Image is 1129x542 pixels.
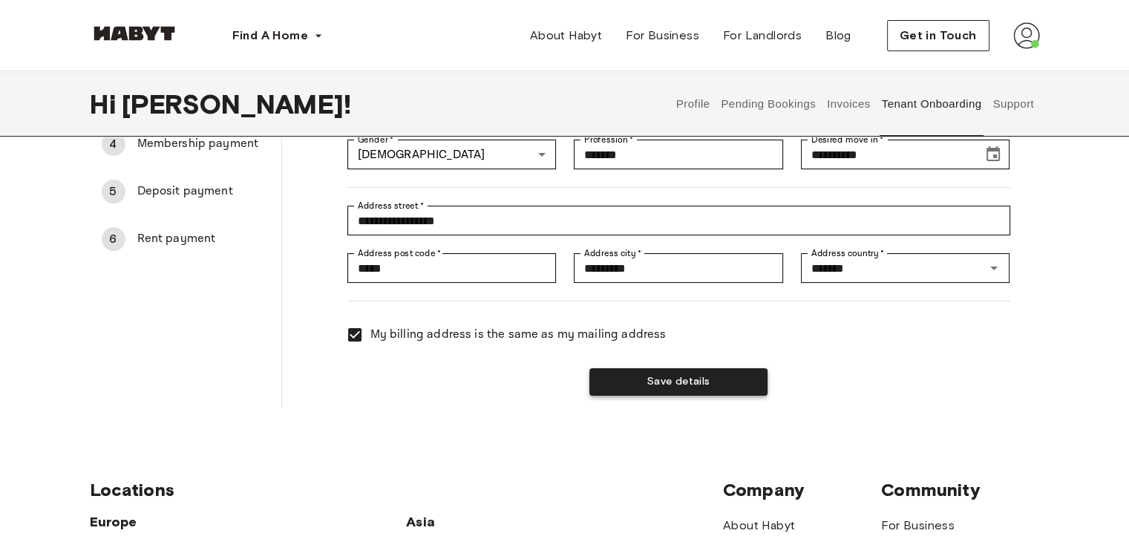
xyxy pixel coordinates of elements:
[723,479,881,501] span: Company
[584,133,634,146] label: Profession
[137,183,269,200] span: Deposit payment
[90,221,281,257] div: 6Rent payment
[711,21,814,50] a: For Landlords
[900,27,977,45] span: Get in Touch
[122,88,351,120] span: [PERSON_NAME] !
[358,199,425,212] label: Address street
[232,27,308,45] span: Find A Home
[518,21,614,50] a: About Habyt
[881,517,955,535] a: For Business
[584,246,641,260] label: Address city
[574,253,783,283] div: Address city
[347,206,1010,235] div: Address street
[811,246,885,260] label: Address country
[1013,22,1040,49] img: avatar
[881,479,1039,501] span: Community
[984,258,1004,278] button: Open
[370,326,667,344] span: My billing address is the same as my mailing address
[825,71,872,137] button: Invoices
[90,88,122,120] span: Hi
[90,26,179,41] img: Habyt
[670,71,1039,137] div: user profile tabs
[723,517,795,535] a: About Habyt
[626,27,699,45] span: For Business
[589,368,768,396] button: Save details
[137,135,269,153] span: Membership payment
[406,513,564,531] span: Asia
[102,132,125,156] div: 4
[358,246,441,260] label: Address post code
[674,71,712,137] button: Profile
[347,140,557,169] div: [DEMOGRAPHIC_DATA]
[811,133,883,146] label: Desired move in
[887,20,989,51] button: Get in Touch
[614,21,711,50] a: For Business
[978,140,1008,169] button: Choose date, selected date is Sep 18, 2025
[102,180,125,203] div: 5
[90,174,281,209] div: 5Deposit payment
[90,126,281,162] div: 4Membership payment
[723,27,802,45] span: For Landlords
[220,21,335,50] button: Find A Home
[90,513,407,531] span: Europe
[825,27,851,45] span: Blog
[814,21,863,50] a: Blog
[880,71,984,137] button: Tenant Onboarding
[90,479,723,501] span: Locations
[137,230,269,248] span: Rent payment
[719,71,818,137] button: Pending Bookings
[530,27,602,45] span: About Habyt
[347,253,557,283] div: Address post code
[358,133,393,146] label: Gender
[102,227,125,251] div: 6
[574,140,783,169] div: Profession
[991,71,1036,137] button: Support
